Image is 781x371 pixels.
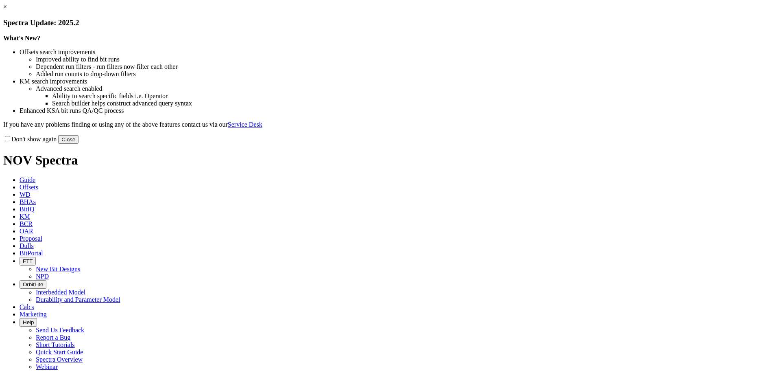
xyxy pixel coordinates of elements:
[3,3,7,10] a: ×
[3,153,778,168] h1: NOV Spectra
[36,349,83,356] a: Quick Start Guide
[20,107,778,114] li: Enhanced KSA bit runs QA/QC process
[36,85,778,92] li: Advanced search enabled
[36,273,49,280] a: NPD
[36,63,778,70] li: Dependent run filters - run filters now filter each other
[3,18,778,27] h3: Spectra Update: 2025.2
[20,198,36,205] span: BHAs
[5,136,10,141] input: Don't show again
[3,136,57,143] label: Don't show again
[52,92,778,100] li: Ability to search specific fields i.e. Operator
[20,184,38,191] span: Offsets
[58,135,79,144] button: Close
[36,56,778,63] li: Improved ability to find bit runs
[23,258,33,264] span: FTT
[36,334,70,341] a: Report a Bug
[36,341,75,348] a: Short Tutorials
[3,121,778,128] p: If you have any problems finding or using any of the above features contact us via our
[20,242,34,249] span: Dulls
[20,311,47,318] span: Marketing
[36,289,85,296] a: Interbedded Model
[36,327,84,334] a: Send Us Feedback
[20,78,778,85] li: KM search improvements
[20,176,35,183] span: Guide
[20,220,33,227] span: BCR
[36,266,80,272] a: New Bit Designs
[36,356,83,363] a: Spectra Overview
[20,228,33,235] span: OAR
[20,250,43,257] span: BitPortal
[36,296,120,303] a: Durability and Parameter Model
[20,235,42,242] span: Proposal
[20,206,34,213] span: BitIQ
[228,121,262,128] a: Service Desk
[20,213,30,220] span: KM
[20,191,31,198] span: WD
[36,70,778,78] li: Added run counts to drop-down filters
[23,281,43,288] span: OrbitLite
[23,319,34,325] span: Help
[20,48,778,56] li: Offsets search improvements
[3,35,40,42] strong: What's New?
[36,363,58,370] a: Webinar
[20,303,34,310] span: Calcs
[52,100,778,107] li: Search builder helps construct advanced query syntax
